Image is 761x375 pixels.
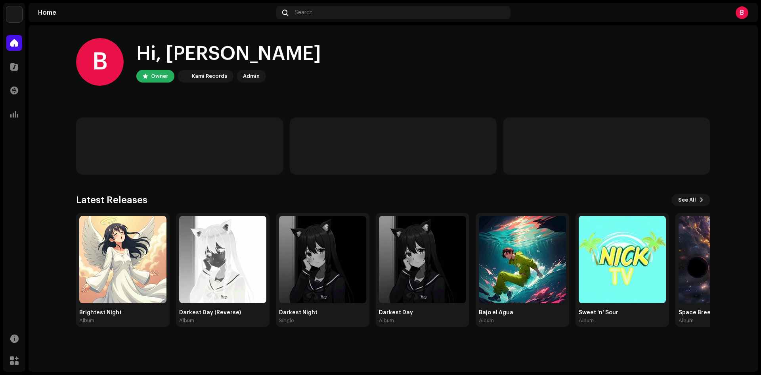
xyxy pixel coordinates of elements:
div: Album [179,317,194,324]
img: 33004b37-325d-4a8b-b51f-c12e9b964943 [6,6,22,22]
div: Home [38,10,273,16]
div: Darkest Night [279,310,366,316]
button: See All [672,194,710,206]
div: Darkest Day (Reverse) [179,310,266,316]
div: Album [479,317,494,324]
div: B [76,38,124,86]
div: Single [279,317,294,324]
div: B [736,6,748,19]
div: Album [679,317,694,324]
img: 07787472-681c-422c-8858-685182619a5c [579,216,666,303]
img: 923f7581-97d8-4923-b83f-fd75912b9403 [479,216,566,303]
div: Admin [243,71,260,81]
img: 33004b37-325d-4a8b-b51f-c12e9b964943 [179,71,189,81]
img: 04cf8fc8-8ab7-482d-ac08-a72210662712 [79,216,166,303]
span: See All [678,192,696,208]
div: Bajo el Agua [479,310,566,316]
div: Album [379,317,394,324]
div: Hi, [PERSON_NAME] [136,41,321,67]
img: bf13681b-92e7-4e40-b0e0-621067390efd [279,216,366,303]
div: Brightest Night [79,310,166,316]
img: 2ab3acf5-d21d-44c1-84a1-c87f4cb91b02 [379,216,466,303]
img: 91d908d6-78c7-43ee-b2fb-1d3136d8d52b [179,216,266,303]
div: Kami Records [192,71,227,81]
div: Sweet 'n' Sour [579,310,666,316]
div: Owner [151,71,168,81]
div: Album [579,317,594,324]
span: Search [294,10,313,16]
div: Album [79,317,94,324]
div: Darkest Day [379,310,466,316]
h3: Latest Releases [76,194,147,206]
